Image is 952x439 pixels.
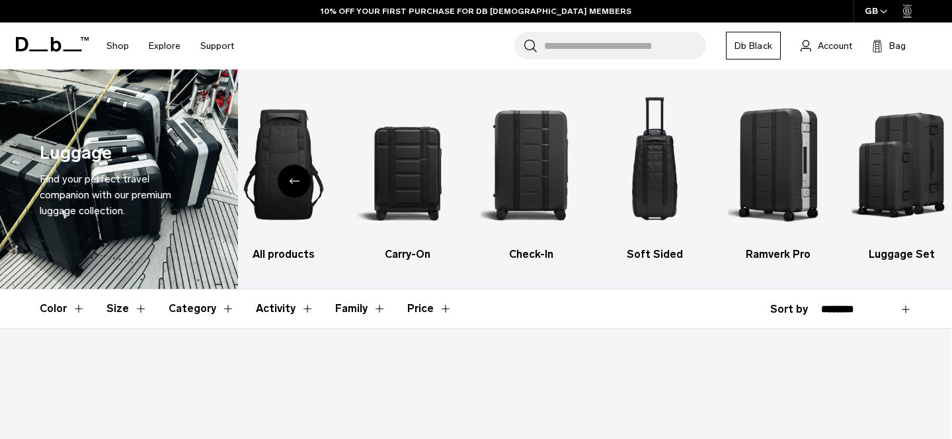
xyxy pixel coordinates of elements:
a: 10% OFF YOUR FIRST PURCHASE FOR DB [DEMOGRAPHIC_DATA] MEMBERS [321,5,631,17]
button: Toggle Filter [169,290,235,328]
span: Find your perfect travel companion with our premium luggage collection. [40,173,171,217]
li: 5 / 6 [728,89,828,262]
button: Bag [872,38,906,54]
button: Toggle Filter [335,290,386,328]
h3: Ramverk Pro [728,247,828,262]
a: Db Check-In [481,89,581,262]
h3: Soft Sided [604,247,705,262]
a: Account [801,38,852,54]
img: Db [852,89,952,240]
li: 1 / 6 [233,89,334,262]
a: Db Luggage Set [852,89,952,262]
div: Previous slide [278,165,311,198]
a: Shop [106,22,129,69]
li: 3 / 6 [481,89,581,262]
a: Db Soft Sided [604,89,705,262]
img: Db [728,89,828,240]
h3: All products [233,247,334,262]
button: Toggle Filter [256,290,314,328]
img: Db [357,89,457,240]
h1: Luggage [40,140,112,167]
a: Db Ramverk Pro [728,89,828,262]
button: Toggle Filter [106,290,147,328]
a: Support [200,22,234,69]
h3: Luggage Set [852,247,952,262]
li: 2 / 6 [357,89,457,262]
a: Db Carry-On [357,89,457,262]
img: Db [481,89,581,240]
img: Db [604,89,705,240]
li: 6 / 6 [852,89,952,262]
li: 4 / 6 [604,89,705,262]
a: Explore [149,22,180,69]
a: Db All products [233,89,334,262]
button: Toggle Price [407,290,452,328]
span: Bag [889,39,906,53]
a: Db Black [726,32,781,60]
h3: Check-In [481,247,581,262]
button: Toggle Filter [40,290,85,328]
nav: Main Navigation [97,22,244,69]
img: Db [233,89,334,240]
h3: Carry-On [357,247,457,262]
span: Account [818,39,852,53]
